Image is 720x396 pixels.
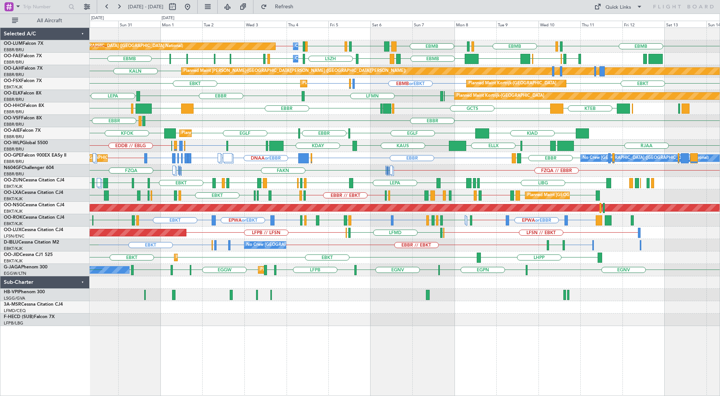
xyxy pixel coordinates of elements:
a: OO-HHOFalcon 8X [4,104,44,108]
span: OO-FAE [4,54,21,58]
span: OO-ZUN [4,178,23,183]
a: OO-LXACessna Citation CJ4 [4,190,63,195]
div: Mon 8 [455,21,497,27]
div: Wed 10 [538,21,581,27]
span: HB-VPI [4,290,18,294]
span: OO-NSG [4,203,23,207]
span: OO-GPE [4,153,21,158]
a: EBBR/BRU [4,134,24,140]
a: LFMD/CEQ [4,308,26,314]
a: OO-FAEFalcon 7X [4,54,42,58]
span: OO-LUX [4,228,21,232]
a: EBBR/BRU [4,146,24,152]
span: G-JAGA [4,265,21,270]
div: [DATE] [162,15,174,21]
a: EBBR/BRU [4,59,24,65]
div: Thu 11 [580,21,622,27]
div: Planned Maint [GEOGRAPHIC_DATA] ([GEOGRAPHIC_DATA] National) [47,41,183,52]
span: OO-VSF [4,116,21,120]
span: 3A-MSR [4,302,21,307]
div: Planned Maint [GEOGRAPHIC_DATA] ([GEOGRAPHIC_DATA]) [260,264,379,276]
a: 3A-MSRCessna Citation CJ4 [4,302,63,307]
a: EBBR/BRU [4,47,24,53]
div: Sun 31 [118,21,160,27]
a: OO-LUMFalcon 7X [4,41,43,46]
div: [DATE] [91,15,104,21]
div: Owner Melsbroek Air Base [295,53,346,64]
div: Owner Melsbroek Air Base [295,41,346,52]
span: F-HECD (SUB) [4,315,34,319]
div: Quick Links [606,4,631,11]
span: All Aircraft [20,18,79,23]
span: N604GF [4,166,21,170]
button: Refresh [257,1,302,13]
a: F-HECD (SUB)Falcon 7X [4,315,55,319]
div: Mon 1 [160,21,203,27]
span: OO-FSX [4,79,21,83]
span: OO-JID [4,253,20,257]
a: EBBR/BRU [4,159,24,164]
span: OO-ELK [4,91,21,96]
a: OO-FSXFalcon 7X [4,79,42,83]
a: LFSN/ENC [4,233,24,239]
a: EBBR/BRU [4,97,24,102]
span: OO-ROK [4,215,23,220]
div: Planned Maint Kortrijk-[GEOGRAPHIC_DATA] [468,78,556,89]
a: EBKT/KJK [4,196,23,202]
span: [DATE] - [DATE] [128,3,163,10]
a: EBKT/KJK [4,221,23,227]
div: Tue 2 [202,21,244,27]
div: Planned Maint [GEOGRAPHIC_DATA] ([GEOGRAPHIC_DATA] National) [527,190,664,201]
a: EBKT/KJK [4,84,23,90]
div: No Crew [GEOGRAPHIC_DATA] ([GEOGRAPHIC_DATA] National) [583,152,709,164]
span: OO-HHO [4,104,23,108]
div: Planned Maint Kortrijk-[GEOGRAPHIC_DATA] [456,90,544,102]
a: OO-LAHFalcon 7X [4,66,43,71]
span: D-IBLU [4,240,18,245]
div: Thu 4 [287,21,329,27]
a: EBKT/KJK [4,246,23,251]
a: EGGW/LTN [4,271,26,276]
a: OO-VSFFalcon 8X [4,116,42,120]
a: OO-LUXCessna Citation CJ4 [4,228,63,232]
a: G-JAGAPhenom 300 [4,265,47,270]
div: Planned Maint Kortrijk-[GEOGRAPHIC_DATA] [302,78,390,89]
a: EBBR/BRU [4,109,24,115]
a: OO-GPEFalcon 900EX EASy II [4,153,66,158]
a: D-IBLUCessna Citation M2 [4,240,59,245]
div: Fri 12 [622,21,665,27]
span: Refresh [268,4,300,9]
a: OO-AIEFalcon 7X [4,128,41,133]
div: Planned Maint [GEOGRAPHIC_DATA] ([GEOGRAPHIC_DATA]) [182,128,300,139]
a: EBKT/KJK [4,258,23,264]
div: Planned Maint [PERSON_NAME]-[GEOGRAPHIC_DATA][PERSON_NAME] ([GEOGRAPHIC_DATA][PERSON_NAME]) [183,65,406,77]
span: OO-LXA [4,190,21,195]
div: Tue 9 [496,21,538,27]
a: OO-ROKCessna Citation CJ4 [4,215,64,220]
span: OO-LUM [4,41,23,46]
span: OO-WLP [4,141,22,145]
input: Trip Number [23,1,66,12]
a: EBBR/BRU [4,122,24,127]
div: Wed 3 [244,21,287,27]
span: OO-AIE [4,128,20,133]
div: Sat 6 [371,21,413,27]
div: Planned Maint Kortrijk-[GEOGRAPHIC_DATA] [176,252,264,263]
div: Sat 13 [665,21,707,27]
a: N604GFChallenger 604 [4,166,54,170]
a: OO-JIDCessna CJ1 525 [4,253,53,257]
a: OO-WLPGlobal 5500 [4,141,48,145]
button: All Aircraft [8,15,82,27]
a: LFPB/LBG [4,320,23,326]
a: OO-ELKFalcon 8X [4,91,41,96]
div: Sun 7 [412,21,455,27]
a: EBBR/BRU [4,72,24,78]
div: Fri 5 [328,21,371,27]
a: OO-NSGCessna Citation CJ4 [4,203,64,207]
button: Quick Links [590,1,646,13]
div: Sat 30 [76,21,119,27]
a: EBBR/BRU [4,171,24,177]
span: OO-LAH [4,66,22,71]
a: EBKT/KJK [4,184,23,189]
a: LSGG/GVA [4,295,25,301]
